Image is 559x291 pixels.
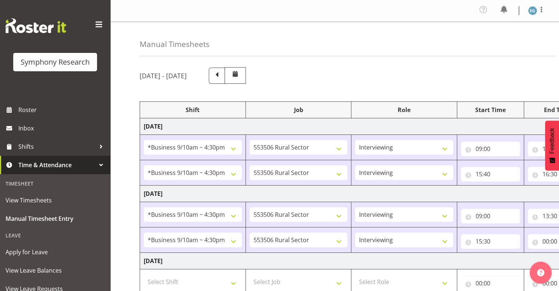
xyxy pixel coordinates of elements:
[2,191,108,209] a: View Timesheets
[18,141,96,152] span: Shifts
[2,261,108,280] a: View Leave Balances
[18,123,107,134] span: Inbox
[6,195,105,206] span: View Timesheets
[6,247,105,258] span: Apply for Leave
[2,176,108,191] div: Timesheet
[461,167,520,182] input: Click to select...
[461,234,520,249] input: Click to select...
[250,105,348,114] div: Job
[2,243,108,261] a: Apply for Leave
[18,104,107,115] span: Roster
[21,57,90,68] div: Symphony Research
[537,269,544,276] img: help-xxl-2.png
[2,209,108,228] a: Manual Timesheet Entry
[140,40,209,48] h4: Manual Timesheets
[6,213,105,224] span: Manual Timesheet Entry
[461,209,520,223] input: Click to select...
[144,105,242,114] div: Shift
[6,18,66,33] img: Rosterit website logo
[140,72,187,80] h5: [DATE] - [DATE]
[461,105,520,114] div: Start Time
[355,105,453,114] div: Role
[528,6,537,15] img: evelyn-gray1866.jpg
[461,141,520,156] input: Click to select...
[6,265,105,276] span: View Leave Balances
[461,276,520,291] input: Click to select...
[549,128,555,154] span: Feedback
[2,228,108,243] div: Leave
[545,121,559,170] button: Feedback - Show survey
[18,159,96,170] span: Time & Attendance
